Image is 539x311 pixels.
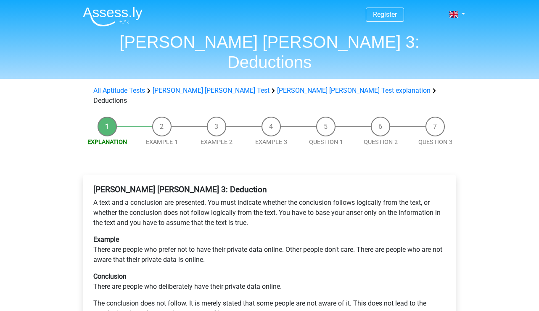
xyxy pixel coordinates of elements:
[93,185,267,194] b: [PERSON_NAME] [PERSON_NAME] 3: Deduction
[87,139,127,146] a: Explanation
[153,86,269,94] a: [PERSON_NAME] [PERSON_NAME] Test
[93,86,145,94] a: All Aptitude Tests
[277,86,431,94] a: [PERSON_NAME] [PERSON_NAME] Test explanation
[93,272,127,280] b: Conclusion
[93,198,446,228] p: A text and a conclusion are presented. You must indicate whether the conclusion follows logically...
[309,139,343,146] a: Question 1
[76,32,463,72] h1: [PERSON_NAME] [PERSON_NAME] 3: Deductions
[93,235,119,243] b: Example
[93,235,446,265] p: There are people who prefer not to have their private data online. Other people don't care. There...
[90,86,449,106] div: Deductions
[93,272,446,292] p: There are people who deliberately have their private data online.
[418,139,452,146] a: Question 3
[201,139,233,146] a: Example 2
[83,7,143,26] img: Assessly
[364,139,398,146] a: Question 2
[373,10,397,18] a: Register
[255,139,287,146] a: Example 3
[146,139,178,146] a: Example 1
